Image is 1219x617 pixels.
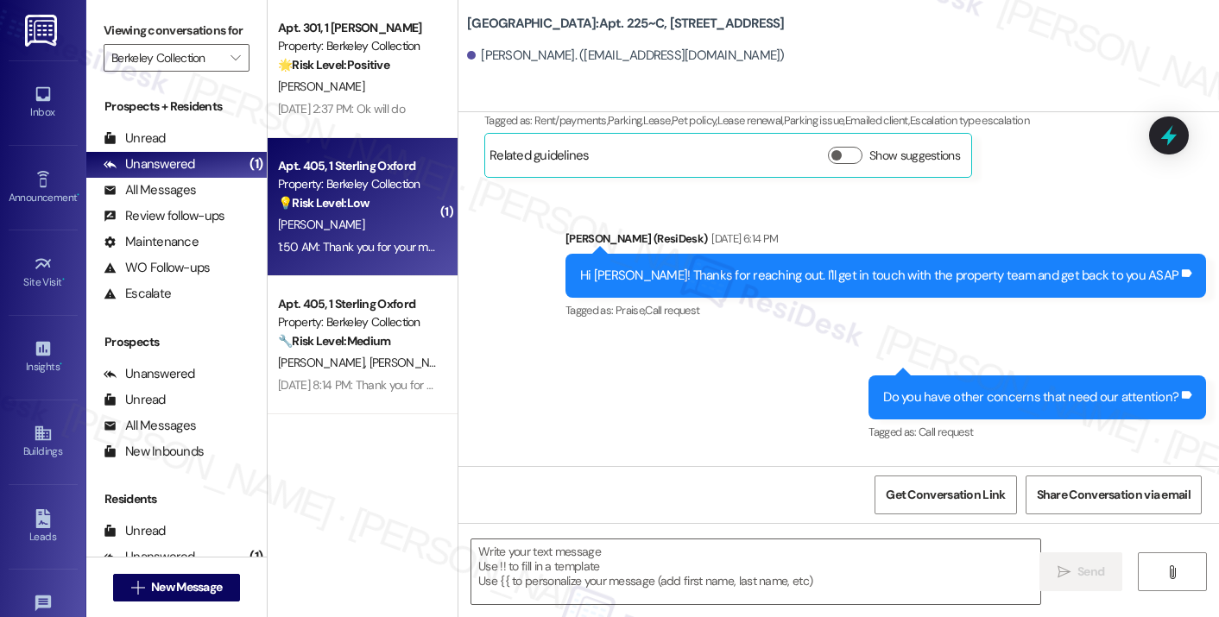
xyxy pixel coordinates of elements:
div: [DATE] 6:14 PM [707,230,778,248]
div: [PERSON_NAME] (ResiDesk) [565,230,1206,254]
button: New Message [113,574,241,601]
div: (1) [245,151,267,178]
span: New Message [151,578,222,596]
div: All Messages [104,417,196,435]
span: • [77,189,79,201]
div: Maintenance [104,233,199,251]
div: Prospects [86,333,267,351]
div: WO Follow-ups [104,259,210,277]
button: Send [1039,552,1123,591]
a: Inbox [9,79,78,126]
i:  [1165,565,1178,579]
input: All communities [111,44,222,72]
i:  [1058,565,1071,579]
div: Tagged as: [484,108,1143,133]
div: Property: Berkeley Collection [278,37,438,55]
a: Site Visit • [9,249,78,296]
span: Parking , [608,113,643,128]
div: Unread [104,129,166,148]
span: Lease , [643,113,672,128]
button: Get Conversation Link [875,475,1016,514]
div: Unread [104,522,166,540]
div: (1) [245,544,267,570]
div: Unread [104,391,166,409]
a: Buildings [9,419,78,465]
span: Send [1077,563,1104,581]
strong: 🌟 Risk Level: Positive [278,57,389,72]
i:  [131,581,144,595]
strong: 💡 Risk Level: Low [278,195,369,211]
div: Review follow-ups [104,207,224,225]
a: Insights • [9,334,78,381]
div: Unanswered [104,548,195,566]
label: Viewing conversations for [104,17,249,44]
span: Share Conversation via email [1037,486,1191,504]
div: New Inbounds [104,443,204,461]
div: Prospects + Residents [86,98,267,116]
span: [PERSON_NAME] [369,355,456,370]
a: Leads [9,504,78,551]
strong: 🔧 Risk Level: Medium [278,333,390,349]
span: Call request [919,425,973,439]
div: Hi [PERSON_NAME]! Thanks for reaching out. I'll get in touch with the property team and get back ... [580,267,1178,285]
button: Share Conversation via email [1026,475,1202,514]
span: Lease renewal , [717,113,784,128]
span: Pet policy , [672,113,717,128]
div: Do you have other concerns that need our attention? [883,388,1178,406]
span: Escalation type escalation [910,113,1029,128]
span: Rent/payments , [534,113,608,128]
span: • [60,358,62,370]
span: Emailed client , [845,113,910,128]
span: Call request [645,303,699,318]
span: Parking issue , [784,113,845,128]
div: Apt. 301, 1 [PERSON_NAME] [278,19,438,37]
div: [PERSON_NAME]. ([EMAIL_ADDRESS][DOMAIN_NAME]) [467,47,785,65]
div: Property: Berkeley Collection [278,313,438,331]
div: Related guidelines [489,147,590,172]
div: Residents [86,490,267,508]
label: Show suggestions [869,147,960,165]
div: Tagged as: [868,419,1206,444]
span: • [62,274,65,286]
div: [DATE] 2:37 PM: Ok will do [278,101,405,116]
span: Get Conversation Link [886,486,1005,504]
div: Unanswered [104,155,195,173]
span: [PERSON_NAME] [278,355,369,370]
span: [PERSON_NAME] [278,79,364,94]
b: [GEOGRAPHIC_DATA]: Apt. 225~C, [STREET_ADDRESS] [467,15,785,33]
span: Praise , [616,303,645,318]
div: Escalate [104,285,171,303]
i:  [231,51,240,65]
div: Apt. 405, 1 Sterling Oxford [278,157,438,175]
div: Unanswered [104,365,195,383]
div: Apt. 405, 1 Sterling Oxford [278,295,438,313]
img: ResiDesk Logo [25,15,60,47]
span: [PERSON_NAME] [278,217,364,232]
div: Property: Berkeley Collection [278,175,438,193]
div: All Messages [104,181,196,199]
div: Tagged as: [565,298,1206,323]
